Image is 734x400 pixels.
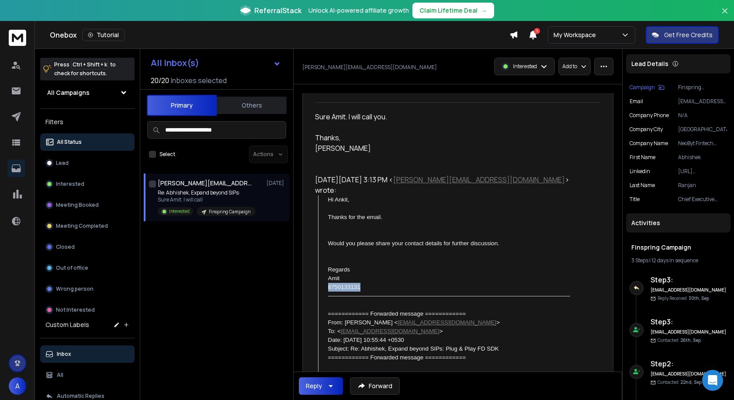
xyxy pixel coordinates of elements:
[678,98,727,105] p: [EMAIL_ADDRESS][DOMAIN_NAME]
[350,377,400,395] button: Forward
[631,257,648,264] span: 3 Steps
[57,351,71,358] p: Inbox
[658,379,702,386] p: Contacted
[678,126,727,133] p: [GEOGRAPHIC_DATA]
[328,195,571,204] div: Hi Ankit,
[651,287,727,293] h6: [EMAIL_ADDRESS][DOMAIN_NAME]
[40,116,135,128] h3: Filters
[56,202,99,209] p: Meeting Booked
[56,306,95,313] p: Not Interested
[664,31,713,39] p: Get Free Credits
[315,143,570,153] div: [PERSON_NAME]
[267,180,286,187] p: [DATE]
[412,3,494,18] button: Claim Lifetime Deal→
[159,151,175,158] label: Select
[630,168,650,175] p: linkedin
[308,6,409,15] p: Unlock AI-powered affiliate growth
[630,84,665,91] button: Campaign
[341,328,440,334] a: [EMAIL_ADDRESS][DOMAIN_NAME]
[328,274,571,283] div: Amit
[209,209,250,215] p: Finspring Campaign
[719,5,731,26] button: Close banner
[57,393,104,400] p: Automatic Replies
[302,64,437,71] p: [PERSON_NAME][EMAIL_ADDRESS][DOMAIN_NAME]
[630,196,640,203] p: title
[678,84,727,91] p: Finspring Campaign
[57,139,82,146] p: All Status
[299,377,343,395] button: Reply
[630,98,643,105] p: Email
[678,154,727,161] p: Abhishek
[40,280,135,298] button: Wrong person
[40,217,135,235] button: Meeting Completed
[151,75,169,86] span: 20 / 20
[158,196,256,203] p: Sure Amit. I will call
[651,371,727,377] h6: [EMAIL_ADDRESS][DOMAIN_NAME]
[689,295,709,301] span: 30th, Sep
[45,320,89,329] h3: Custom Labels
[40,154,135,172] button: Lead
[40,196,135,214] button: Meeting Booked
[50,29,509,41] div: Onebox
[328,239,571,248] div: Would you please share your contact details for further discussion.
[47,88,90,97] h1: All Campaigns
[534,28,540,34] span: 1
[254,5,301,16] span: ReferralStack
[40,301,135,319] button: Not Interested
[646,26,719,44] button: Get Free Credits
[54,60,116,78] p: Press to check for shortcuts.
[630,126,663,133] p: Company City
[315,174,570,195] div: [DATE][DATE] 3:13 PM < > wrote:
[151,59,199,67] h1: All Inbox(s)
[40,366,135,384] button: All
[481,6,487,15] span: →
[147,95,217,116] button: Primary
[630,112,669,119] p: Company Phone
[678,140,727,147] p: NeoByt Fintech Private Limited
[315,111,570,122] div: Sure Amit. I will call you.
[393,175,565,184] a: [PERSON_NAME][EMAIL_ADDRESS][DOMAIN_NAME]
[306,382,322,390] div: Reply
[56,160,69,167] p: Lead
[658,337,701,344] p: Contacted
[513,63,537,70] p: Interested
[651,317,727,327] h6: Step 3 :
[631,257,725,264] div: |
[651,358,727,369] h6: Step 2 :
[315,132,570,143] div: Thanks,
[651,257,698,264] span: 12 days in sequence
[328,213,571,222] div: Thanks for the email.
[40,133,135,151] button: All Status
[217,96,287,115] button: Others
[169,208,190,215] p: Interested
[680,337,701,343] span: 26th, Sep
[554,31,599,39] p: My Workspace
[328,283,571,292] div: 8750133131
[630,182,655,189] p: Last Name
[678,168,727,175] p: [URL][DOMAIN_NAME]
[56,285,93,292] p: Wrong person
[40,238,135,256] button: Closed
[56,243,75,250] p: Closed
[144,54,288,72] button: All Inbox(s)
[56,181,84,188] p: Interested
[40,345,135,363] button: Inbox
[40,259,135,277] button: Out of office
[171,75,227,86] h3: Inboxes selected
[630,140,668,147] p: Company Name
[678,112,727,119] p: N/A
[678,196,727,203] p: Chief Executive Officer
[9,377,26,395] button: A
[398,319,496,326] a: [EMAIL_ADDRESS][DOMAIN_NAME]
[702,370,723,391] div: Open Intercom Messenger
[71,59,108,70] span: Ctrl + Shift + k
[658,295,709,302] p: Reply Received
[631,59,668,68] p: Lead Details
[631,243,725,252] h1: Finspring Campaign
[82,29,125,41] button: Tutorial
[562,63,577,70] p: Add to
[57,372,63,379] p: All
